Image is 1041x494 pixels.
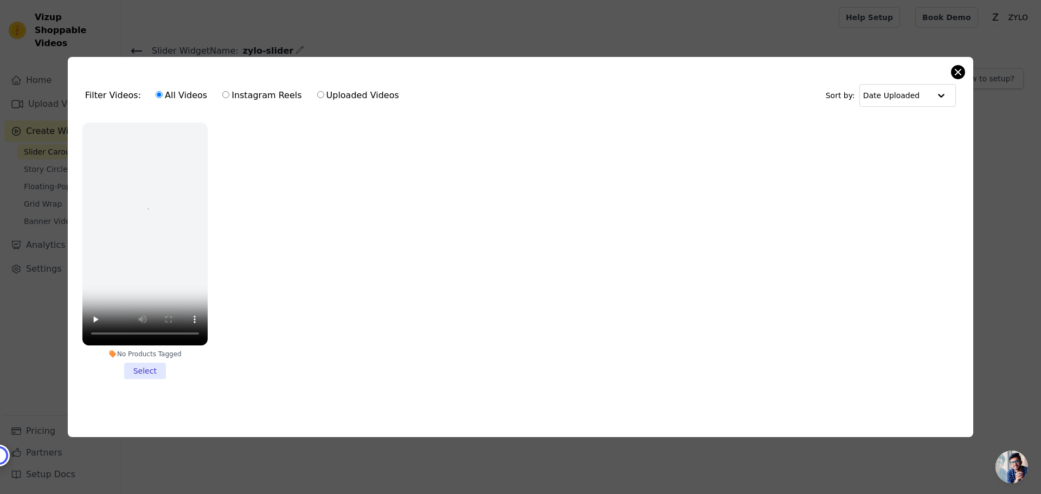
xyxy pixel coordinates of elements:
div: Open chat [995,451,1028,483]
label: All Videos [155,88,208,102]
label: Instagram Reels [222,88,302,102]
div: Sort by: [826,84,956,107]
label: Uploaded Videos [317,88,400,102]
button: Close modal [952,66,965,79]
div: No Products Tagged [82,350,208,358]
div: Filter Videos: [85,83,405,108]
